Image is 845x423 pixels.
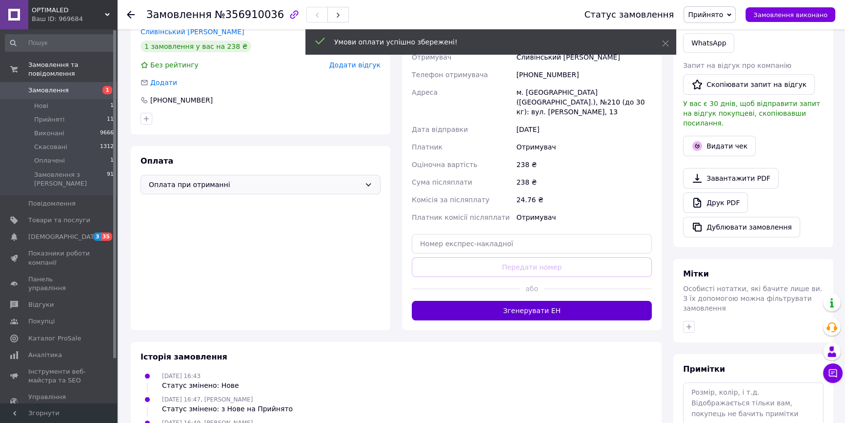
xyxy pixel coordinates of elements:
span: Відгуки [28,300,54,309]
span: 35 [101,233,112,241]
div: Отримувач [514,138,654,156]
span: [DATE] 16:47, [PERSON_NAME] [162,396,253,403]
span: Історія замовлення [141,352,227,361]
button: Замовлення виконано [745,7,835,22]
div: 1 замовлення у вас на 238 ₴ [141,41,251,52]
span: Управління сайтом [28,393,90,410]
span: Комісія за післяплату [412,196,489,204]
button: Видати чек [683,136,756,156]
span: або [520,284,543,294]
span: Прийнято [688,11,723,19]
span: Замовлення виконано [753,11,827,19]
span: Інструменти веб-майстра та SEO [28,367,90,385]
span: [DEMOGRAPHIC_DATA] [28,233,101,241]
span: Замовлення [28,86,69,95]
div: Отримувач [514,209,654,226]
div: Статус замовлення [584,10,674,20]
span: 1 [110,156,114,165]
div: 238 ₴ [514,156,654,173]
div: [PHONE_NUMBER] [149,95,214,105]
a: Сливінський [PERSON_NAME] [141,28,244,36]
span: Платник [412,143,443,151]
span: 9666 [100,129,114,138]
div: Ваш ID: 969684 [32,15,117,23]
span: [DATE] 16:43 [162,373,201,380]
span: Додати відгук [329,61,381,69]
span: Примітки [683,364,725,374]
span: Платник комісії післяплати [412,213,510,221]
span: Запит на відгук про компанію [683,62,791,69]
span: Скасовані [34,143,67,151]
span: Додати [150,79,177,86]
span: Каталог ProSale [28,334,81,343]
span: Оплата при отриманні [149,179,361,190]
span: 11 [107,115,114,124]
div: 238 ₴ [514,173,654,191]
span: Аналітика [28,351,62,360]
span: 1 [110,102,114,110]
div: м. [GEOGRAPHIC_DATA] ([GEOGRAPHIC_DATA].), №210 (до 30 кг): вул. [PERSON_NAME], 13 [514,84,654,121]
button: Чат з покупцем [823,363,843,383]
span: Дата відправки [412,126,468,133]
a: WhatsApp [683,33,734,53]
span: Адреса [412,88,438,96]
span: 91 [107,170,114,188]
span: 1 [102,86,112,94]
span: Мітки [683,269,709,278]
span: Отримувач [412,53,451,61]
span: Показники роботи компанії [28,249,90,267]
span: 3 [93,233,101,241]
span: Нові [34,102,48,110]
span: У вас є 30 днів, щоб відправити запит на відгук покупцеві, скопіювавши посилання. [683,100,820,127]
span: Сума післяплати [412,178,472,186]
div: [PHONE_NUMBER] [514,66,654,84]
span: Товари та послуги [28,216,90,225]
div: [DATE] [514,121,654,138]
span: №356910036 [215,9,284,21]
span: Особисті нотатки, які бачите лише ви. З їх допомогою можна фільтрувати замовлення [683,285,822,312]
span: Оплата [141,156,173,166]
div: Статус змінено: з Нове на Прийнято [162,404,293,414]
span: Без рейтингу [150,61,199,69]
div: Повернутися назад [127,10,135,20]
span: Прийняті [34,115,64,124]
input: Пошук [5,34,115,52]
span: Повідомлення [28,199,76,208]
span: Замовлення та повідомлення [28,61,117,78]
span: Оплачені [34,156,65,165]
span: Замовлення з [PERSON_NAME] [34,170,107,188]
span: Оціночна вартість [412,161,477,169]
div: Статус змінено: Нове [162,381,239,390]
input: Номер експрес-накладної [412,234,652,254]
div: 24.76 ₴ [514,191,654,209]
button: Скопіювати запит на відгук [683,74,815,95]
span: 1312 [100,143,114,151]
a: Друк PDF [683,192,748,213]
button: Згенерувати ЕН [412,301,652,320]
span: Виконані [34,129,64,138]
a: Завантажити PDF [683,168,779,189]
span: Панель управління [28,275,90,293]
span: Замовлення [146,9,212,21]
span: Телефон отримувача [412,71,488,79]
span: OPTIMALED [32,6,105,15]
span: Покупці [28,317,55,326]
div: Умови оплати успішно збережені! [334,37,638,47]
button: Дублювати замовлення [683,217,800,237]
